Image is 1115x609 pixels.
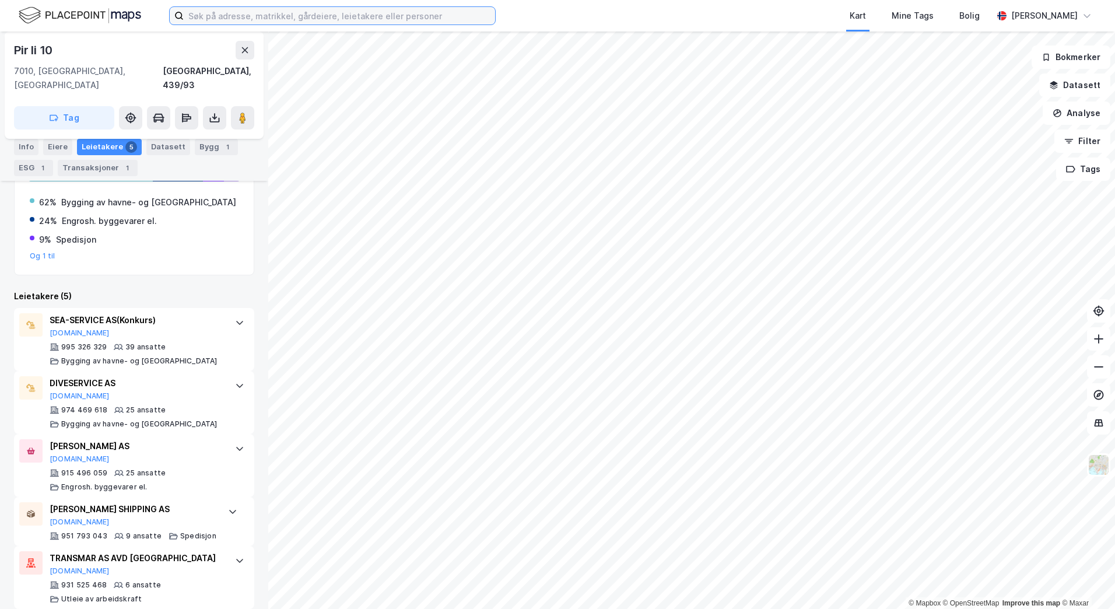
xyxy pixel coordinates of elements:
div: 9 ansatte [126,531,162,541]
button: [DOMAIN_NAME] [50,454,110,464]
button: Filter [1054,129,1110,153]
div: 915 496 059 [61,468,107,478]
a: Mapbox [909,599,941,607]
a: Improve this map [1002,599,1060,607]
div: [PERSON_NAME] SHIPPING AS [50,502,216,516]
div: DIVESERVICE AS [50,376,223,390]
div: 5 [125,141,137,153]
div: SEA-SERVICE AS (Konkurs) [50,313,223,327]
div: Eiere [43,139,72,155]
div: Bygging av havne- og [GEOGRAPHIC_DATA] [61,356,218,366]
div: 974 469 618 [61,405,107,415]
div: Transaksjoner [58,160,138,176]
div: Kontrollprogram for chat [1057,553,1115,609]
div: Bolig [959,9,980,23]
div: Bygging av havne- og [GEOGRAPHIC_DATA] [61,195,236,209]
div: 25 ansatte [126,405,166,415]
div: Leietakere [77,139,142,155]
div: 995 326 329 [61,342,107,352]
div: 62% [39,195,57,209]
button: Tag [14,106,114,129]
div: 39 ansatte [125,342,166,352]
button: Analyse [1043,101,1110,125]
div: Datasett [146,139,190,155]
div: Kart [850,9,866,23]
div: Spedisjon [180,531,216,541]
div: [GEOGRAPHIC_DATA], 439/93 [163,64,254,92]
div: 951 793 043 [61,531,107,541]
div: 7010, [GEOGRAPHIC_DATA], [GEOGRAPHIC_DATA] [14,64,163,92]
div: 9% [39,233,51,247]
div: Utleie av arbeidskraft [61,594,142,604]
button: [DOMAIN_NAME] [50,566,110,576]
input: Søk på adresse, matrikkel, gårdeiere, leietakere eller personer [184,7,495,24]
div: 1 [121,162,133,174]
div: Bygging av havne- og [GEOGRAPHIC_DATA] [61,419,218,429]
div: Bygg [195,139,238,155]
div: Info [14,139,38,155]
img: logo.f888ab2527a4732fd821a326f86c7f29.svg [19,5,141,26]
div: Engrosh. byggevarer el. [62,214,157,228]
div: Pir Ii 10 [14,41,55,60]
img: Z [1088,454,1110,476]
div: Spedisjon [56,233,96,247]
button: [DOMAIN_NAME] [50,517,110,527]
div: Leietakere (5) [14,289,254,303]
div: Engrosh. byggevarer el. [61,482,148,492]
a: OpenStreetMap [943,599,1000,607]
div: 931 525 468 [61,580,107,590]
button: Bokmerker [1032,45,1110,69]
div: [PERSON_NAME] [1011,9,1078,23]
button: [DOMAIN_NAME] [50,328,110,338]
div: 6 ansatte [125,580,161,590]
div: 1 [37,162,48,174]
iframe: Chat Widget [1057,553,1115,609]
div: TRANSMAR AS AVD [GEOGRAPHIC_DATA] [50,551,223,565]
div: Mine Tags [892,9,934,23]
div: 25 ansatte [126,468,166,478]
button: [DOMAIN_NAME] [50,391,110,401]
div: ESG [14,160,53,176]
button: Datasett [1039,73,1110,97]
button: Tags [1056,157,1110,181]
button: Og 1 til [30,251,55,261]
div: 1 [222,141,233,153]
div: [PERSON_NAME] AS [50,439,223,453]
div: 24% [39,214,57,228]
